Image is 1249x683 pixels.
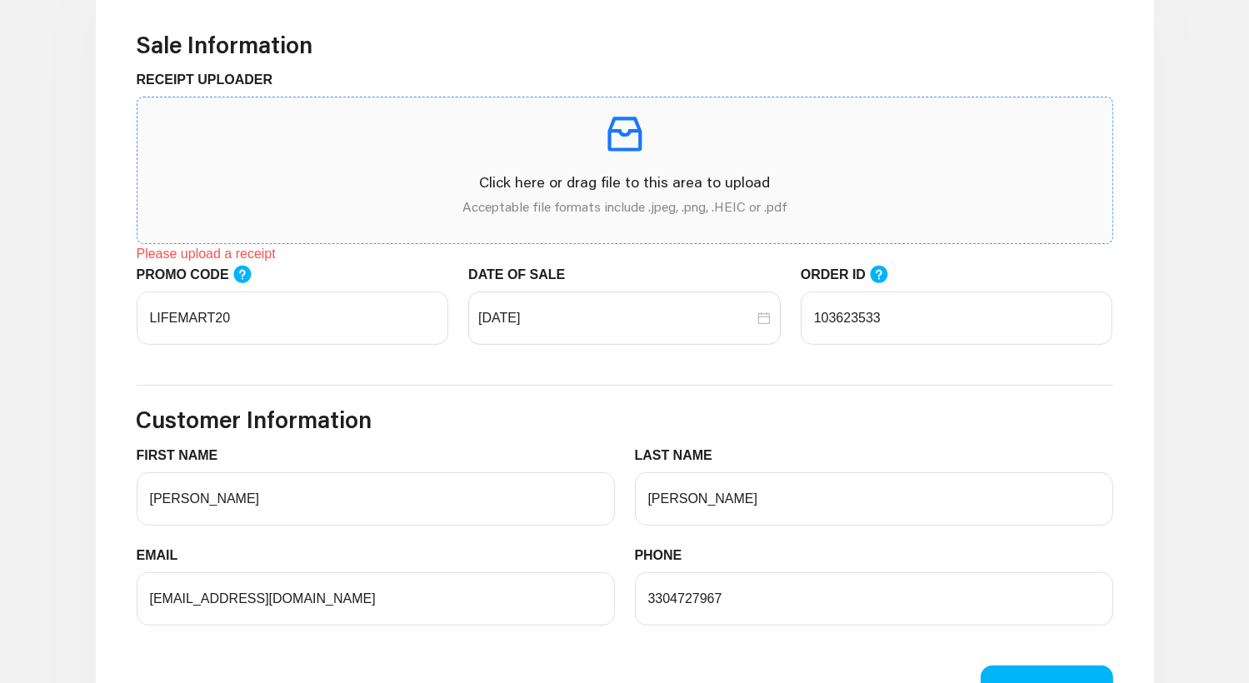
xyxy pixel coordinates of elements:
[635,472,1113,526] input: LAST NAME
[137,472,615,526] input: FIRST NAME
[137,546,191,566] label: EMAIL
[137,97,1112,243] span: inboxClick here or drag file to this area to uploadAcceptable file formats include .jpeg, .png, ....
[137,572,615,626] input: EMAIL
[137,244,1113,264] div: Please upload a receipt
[478,308,754,328] input: DATE OF SALE
[137,31,1113,59] h3: Sale Information
[801,264,906,285] label: ORDER ID
[602,111,648,157] span: inbox
[151,197,1099,217] p: Acceptable file formats include .jpeg, .png, .HEIC or .pdf
[635,546,695,566] label: PHONE
[137,70,286,90] label: RECEIPT UPLOADER
[151,171,1099,193] p: Click here or drag file to this area to upload
[137,264,268,285] label: PROMO CODE
[468,265,577,285] label: DATE OF SALE
[137,446,231,466] label: FIRST NAME
[635,572,1113,626] input: PHONE
[137,406,1113,434] h3: Customer Information
[635,446,726,466] label: LAST NAME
